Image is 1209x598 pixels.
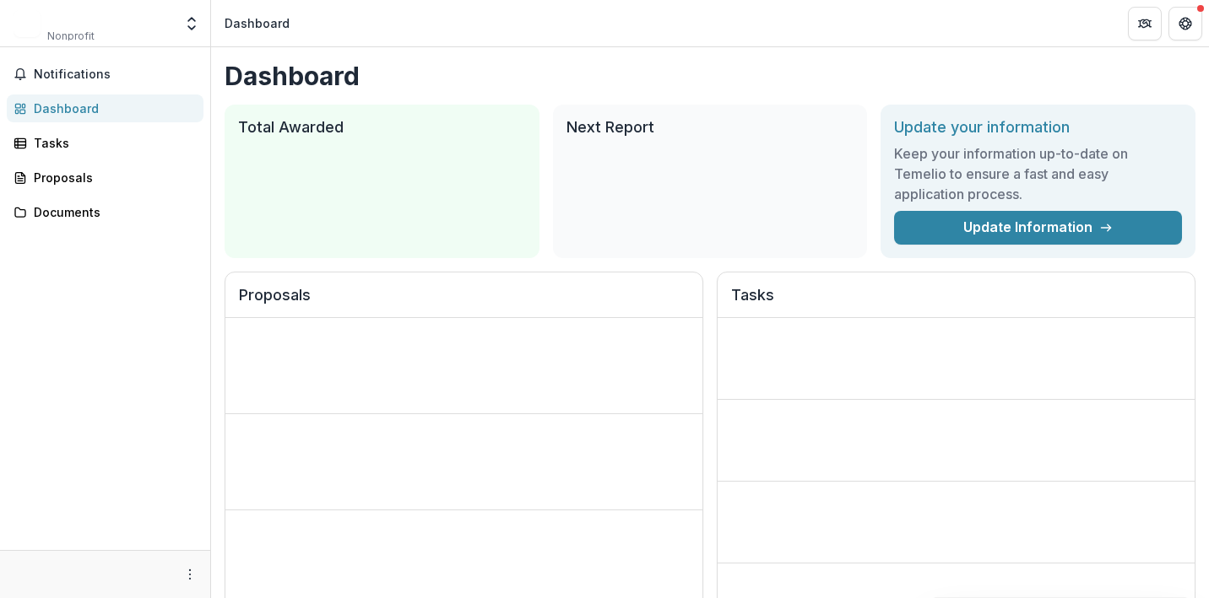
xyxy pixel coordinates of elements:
a: Tasks [7,129,203,157]
a: Update Information [894,211,1182,245]
nav: breadcrumb [218,11,296,35]
button: Notifications [7,61,203,88]
h2: Next Report [567,118,854,137]
h3: Keep your information up-to-date on Temelio to ensure a fast and easy application process. [894,143,1182,204]
button: Partners [1128,7,1162,40]
button: More [180,564,200,585]
a: Proposals [7,164,203,191]
div: Documents [34,203,190,221]
button: Get Help [1168,7,1202,40]
a: Documents [7,198,203,226]
span: Notifications [34,67,197,82]
div: Proposals [34,169,190,186]
div: Tasks [34,134,190,152]
div: Dashboard [225,14,290,32]
h2: Update your information [894,118,1182,137]
span: Nonprofit [47,29,95,44]
a: Dashboard [7,94,203,122]
h2: Tasks [731,286,1181,318]
button: Open entity switcher [180,7,203,40]
h2: Total Awarded [238,118,526,137]
h1: Dashboard [225,61,1195,91]
div: Dashboard [34,100,190,117]
h2: Proposals [239,286,689,318]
